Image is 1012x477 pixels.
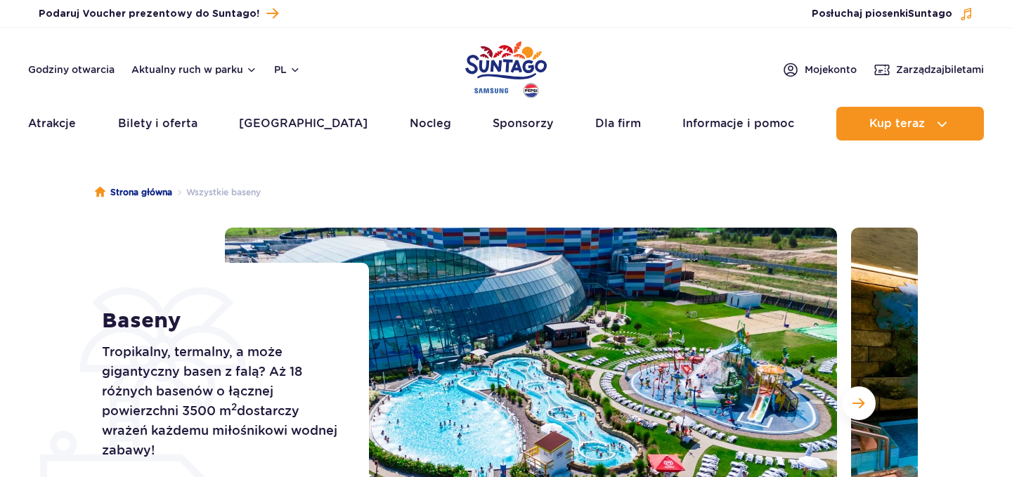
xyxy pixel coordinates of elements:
a: Nocleg [410,107,451,141]
li: Wszystkie baseny [172,185,261,200]
span: Kup teraz [869,117,925,130]
a: Sponsorzy [493,107,553,141]
button: Kup teraz [836,107,984,141]
a: Informacje i pomoc [682,107,794,141]
button: pl [274,63,301,77]
button: Posłuchaj piosenkiSuntago [812,7,973,21]
span: Suntago [908,9,952,19]
sup: 2 [231,401,237,412]
a: [GEOGRAPHIC_DATA] [239,107,368,141]
span: Podaruj Voucher prezentowy do Suntago! [39,7,259,21]
span: Moje konto [805,63,857,77]
a: Mojekonto [782,61,857,78]
span: Zarządzaj biletami [896,63,984,77]
button: Następny slajd [842,386,876,420]
a: Podaruj Voucher prezentowy do Suntago! [39,4,278,23]
a: Park of Poland [465,35,547,100]
a: Strona główna [95,185,172,200]
a: Dla firm [595,107,641,141]
a: Atrakcje [28,107,76,141]
h1: Baseny [102,308,337,334]
a: Zarządzajbiletami [874,61,984,78]
a: Bilety i oferta [118,107,197,141]
p: Tropikalny, termalny, a może gigantyczny basen z falą? Aż 18 różnych basenów o łącznej powierzchn... [102,342,337,460]
button: Aktualny ruch w parku [131,64,257,75]
a: Godziny otwarcia [28,63,115,77]
span: Posłuchaj piosenki [812,7,952,21]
